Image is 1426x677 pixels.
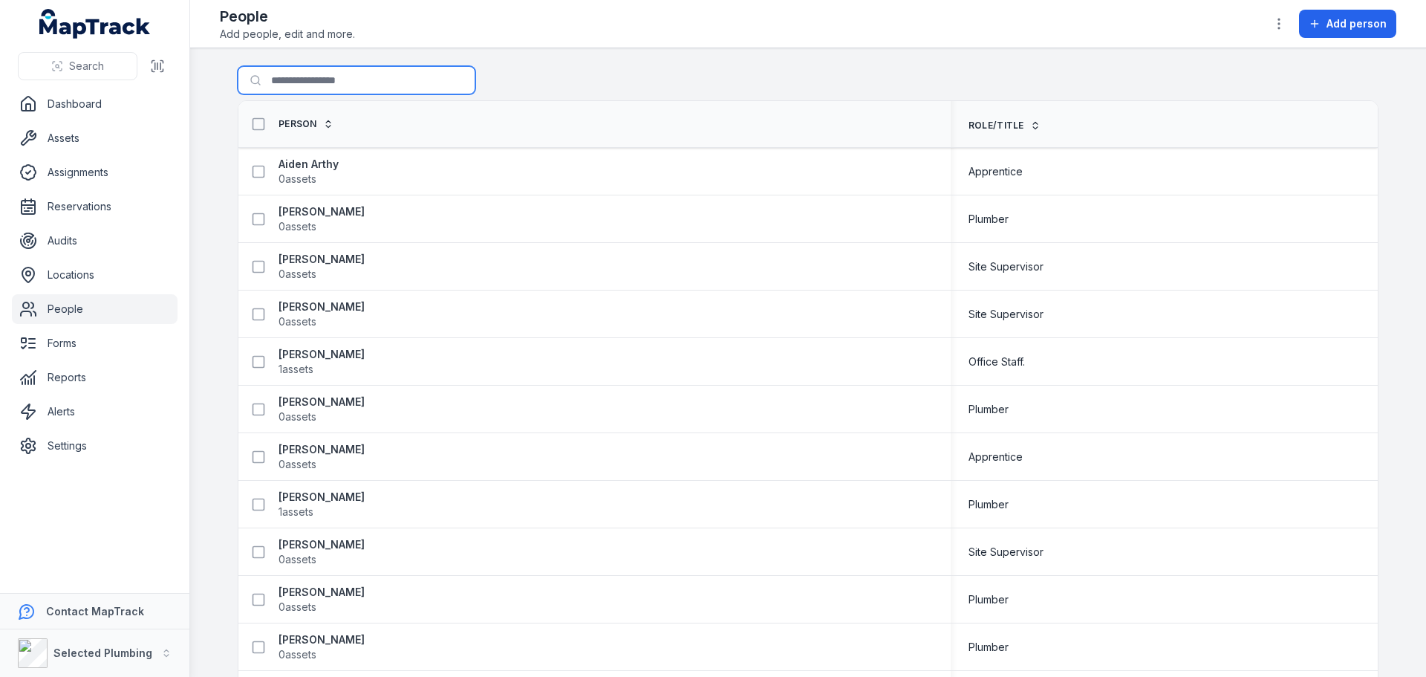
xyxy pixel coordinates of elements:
[39,9,151,39] a: MapTrack
[279,347,365,362] strong: [PERSON_NAME]
[279,537,365,552] strong: [PERSON_NAME]
[968,164,1023,179] span: Apprentice
[279,395,365,424] a: [PERSON_NAME]0assets
[69,59,104,74] span: Search
[279,442,365,457] strong: [PERSON_NAME]
[12,397,178,427] a: Alerts
[279,552,316,567] span: 0 assets
[279,157,339,187] a: Aiden Arthy0assets
[968,354,1025,369] span: Office Staff.
[279,172,316,187] span: 0 assets
[279,362,313,377] span: 1 assets
[1299,10,1396,38] button: Add person
[968,402,1009,417] span: Plumber
[968,120,1041,132] a: Role/Title
[18,52,137,80] button: Search
[279,490,365,519] a: [PERSON_NAME]1assets
[279,600,316,615] span: 0 assets
[220,27,355,42] span: Add people, edit and more.
[279,632,365,662] a: [PERSON_NAME]0assets
[279,118,333,130] a: Person
[53,647,152,659] strong: Selected Plumbing
[279,347,365,377] a: [PERSON_NAME]1assets
[279,442,365,472] a: [PERSON_NAME]0assets
[968,592,1009,607] span: Plumber
[968,497,1009,512] span: Plumber
[279,267,316,282] span: 0 assets
[279,490,365,505] strong: [PERSON_NAME]
[279,314,316,329] span: 0 assets
[12,363,178,392] a: Reports
[968,212,1009,227] span: Plumber
[46,605,144,618] strong: Contact MapTrack
[279,647,316,662] span: 0 assets
[279,157,339,172] strong: Aiden Arthy
[12,158,178,187] a: Assignments
[968,450,1023,464] span: Apprentice
[279,219,316,234] span: 0 assets
[968,120,1024,132] span: Role/Title
[279,409,316,424] span: 0 assets
[279,204,365,219] strong: [PERSON_NAME]
[279,585,365,600] strong: [PERSON_NAME]
[12,328,178,358] a: Forms
[279,457,316,472] span: 0 assets
[279,505,313,519] span: 1 assets
[12,123,178,153] a: Assets
[12,294,178,324] a: People
[279,252,365,267] strong: [PERSON_NAME]
[968,545,1044,560] span: Site Supervisor
[279,585,365,615] a: [PERSON_NAME]0assets
[12,192,178,221] a: Reservations
[1326,16,1387,31] span: Add person
[279,632,365,647] strong: [PERSON_NAME]
[279,299,365,329] a: [PERSON_NAME]0assets
[279,395,365,409] strong: [PERSON_NAME]
[968,307,1044,322] span: Site Supervisor
[12,89,178,119] a: Dashboard
[12,431,178,461] a: Settings
[12,226,178,256] a: Audits
[279,204,365,234] a: [PERSON_NAME]0assets
[12,260,178,290] a: Locations
[279,299,365,314] strong: [PERSON_NAME]
[279,537,365,567] a: [PERSON_NAME]0assets
[279,252,365,282] a: [PERSON_NAME]0assets
[220,6,355,27] h2: People
[279,118,317,130] span: Person
[968,259,1044,274] span: Site Supervisor
[968,640,1009,655] span: Plumber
